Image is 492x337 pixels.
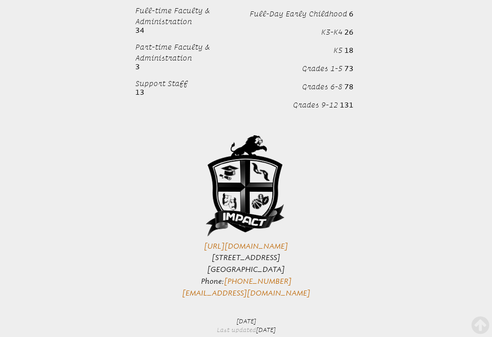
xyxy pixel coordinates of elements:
[302,64,343,72] span: Grades 1-5
[321,28,343,36] span: K3-K4
[344,28,354,36] b: 26
[344,64,354,73] b: 73
[293,101,338,109] span: Grades 9-12
[135,88,144,97] b: 13
[344,82,354,91] b: 78
[135,79,188,87] span: Support Staff
[349,10,354,18] b: 6
[256,327,276,333] span: [DATE]
[135,62,140,71] b: 3
[224,277,292,286] a: [PHONE_NUMBER]
[135,6,210,26] span: Full-time Faculty & Administration
[206,135,287,237] img: impact-logo-reverse.png
[135,43,210,62] span: Part-time Faculty & Administration
[93,135,399,299] p: [STREET_ADDRESS] [GEOGRAPHIC_DATA] Phone:
[236,318,256,325] span: [DATE]
[250,10,347,18] span: Full-Day Early Childhood
[204,242,288,250] a: [URL][DOMAIN_NAME]
[333,46,343,54] span: K5
[302,82,343,91] span: Grades 6-8
[340,101,354,109] b: 131
[182,289,310,297] a: [EMAIL_ADDRESS][DOMAIN_NAME]
[135,26,144,35] b: 34
[344,46,354,55] b: 18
